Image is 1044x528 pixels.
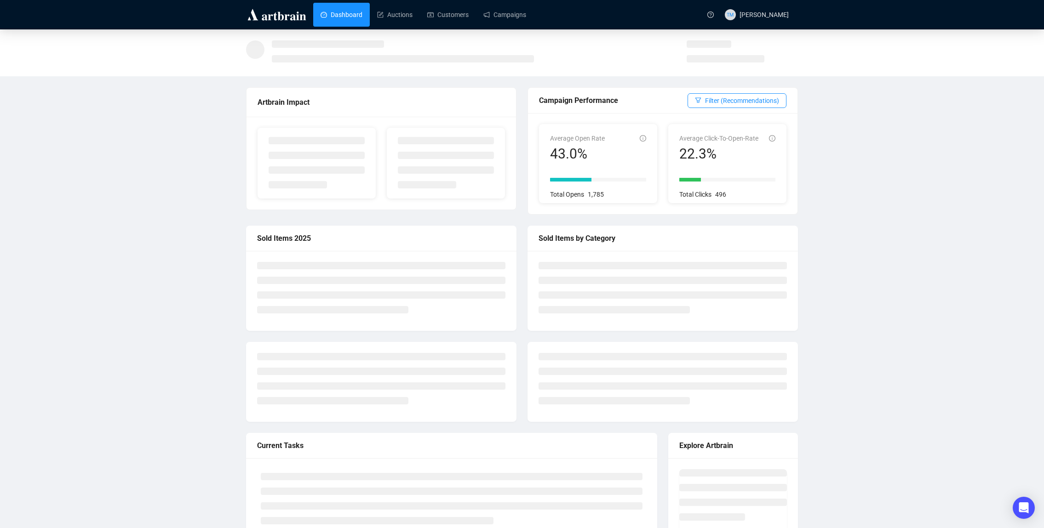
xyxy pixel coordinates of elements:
[740,11,789,18] span: [PERSON_NAME]
[695,97,701,103] span: filter
[257,440,646,451] div: Current Tasks
[707,11,714,18] span: question-circle
[377,3,413,27] a: Auctions
[246,7,308,22] img: logo
[550,191,584,198] span: Total Opens
[539,95,688,106] div: Campaign Performance
[550,145,605,163] div: 43.0%
[640,135,646,142] span: info-circle
[679,145,758,163] div: 22.3%
[1013,497,1035,519] div: Open Intercom Messenger
[769,135,775,142] span: info-circle
[539,233,787,244] div: Sold Items by Category
[550,135,605,142] span: Average Open Rate
[427,3,469,27] a: Customers
[257,233,505,244] div: Sold Items 2025
[715,191,726,198] span: 496
[483,3,526,27] a: Campaigns
[705,96,779,106] span: Filter (Recommendations)
[679,135,758,142] span: Average Click-To-Open-Rate
[679,440,787,451] div: Explore Artbrain
[588,191,604,198] span: 1,785
[679,191,711,198] span: Total Clicks
[321,3,362,27] a: Dashboard
[258,97,505,108] div: Artbrain Impact
[688,93,786,108] button: Filter (Recommendations)
[727,11,734,18] span: TM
